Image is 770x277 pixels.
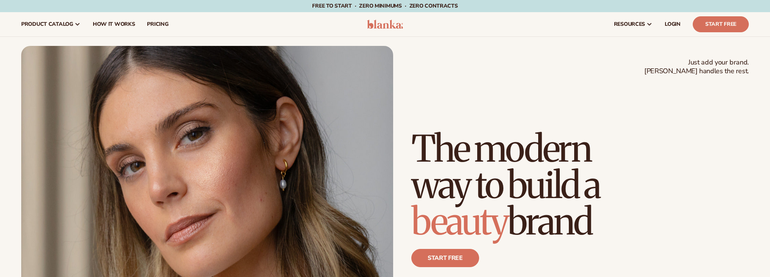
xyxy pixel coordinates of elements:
[87,12,141,36] a: How It Works
[411,249,479,267] a: Start free
[659,12,687,36] a: LOGIN
[93,21,135,27] span: How It Works
[608,12,659,36] a: resources
[15,12,87,36] a: product catalog
[312,2,458,9] span: Free to start · ZERO minimums · ZERO contracts
[665,21,681,27] span: LOGIN
[644,58,749,76] span: Just add your brand. [PERSON_NAME] handles the rest.
[693,16,749,32] a: Start Free
[411,199,508,244] span: beauty
[141,12,174,36] a: pricing
[614,21,645,27] span: resources
[21,21,73,27] span: product catalog
[411,131,654,240] h1: The modern way to build a brand
[367,20,403,29] img: logo
[147,21,168,27] span: pricing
